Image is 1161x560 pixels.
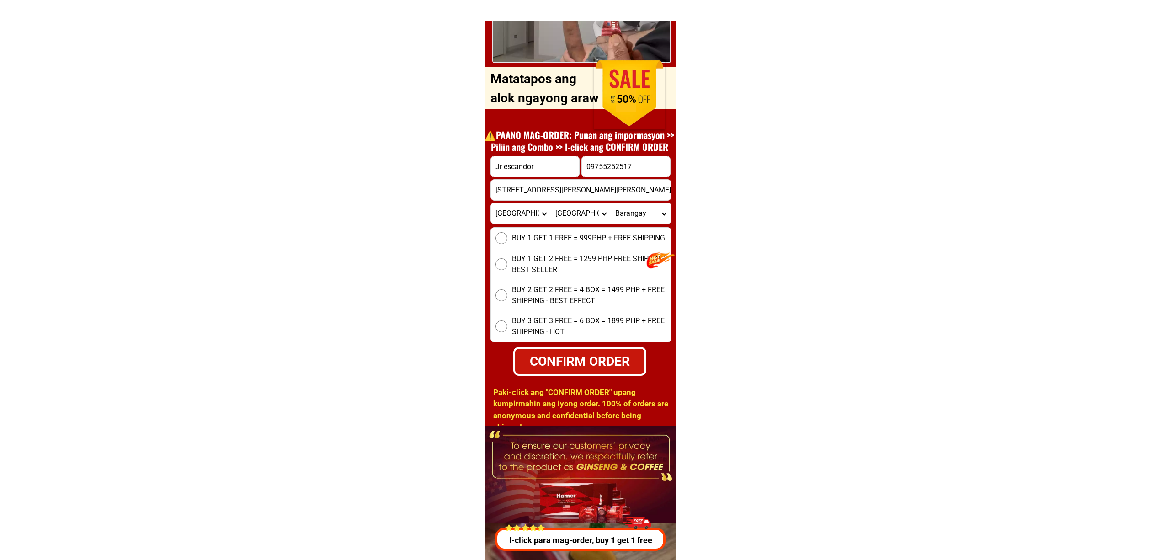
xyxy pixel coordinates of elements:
h1: Paki-click ang "CONFIRM ORDER" upang kumpirmahin ang iyong order. 100% of orders are anonymous an... [493,387,674,433]
span: BUY 2 GET 2 FREE = 4 BOX = 1499 PHP + FREE SHIPPING - BEST EFFECT [512,284,671,306]
input: BUY 3 GET 3 FREE = 6 BOX = 1899 PHP + FREE SHIPPING - HOT [495,320,507,332]
h1: 50% [603,93,650,106]
input: BUY 1 GET 1 FREE = 999PHP + FREE SHIPPING [495,232,507,244]
select: Select district [551,203,611,224]
select: Select province [491,203,551,224]
input: Input address [491,180,671,200]
p: Matatapos ang alok ngayong araw [490,69,603,108]
select: Select commune [611,203,671,224]
p: I-click para mag-order, buy 1 get 1 free [492,534,667,546]
input: BUY 2 GET 2 FREE = 4 BOX = 1499 PHP + FREE SHIPPING - BEST EFFECT [495,289,507,301]
h1: ORDER DITO [517,62,660,102]
input: Input phone_number [582,156,670,177]
span: BUY 1 GET 2 FREE = 1299 PHP FREE SHIPPING - BEST SELLER [512,253,671,275]
h1: ⚠️️PAANO MAG-ORDER: Punan ang impormasyon >> Piliin ang Combo >> I-click ang CONFIRM ORDER [480,129,679,153]
input: Input full_name [491,156,579,177]
span: BUY 1 GET 1 FREE = 999PHP + FREE SHIPPING [512,233,665,244]
span: BUY 3 GET 3 FREE = 6 BOX = 1899 PHP + FREE SHIPPING - HOT [512,315,671,337]
div: CONFIRM ORDER [510,351,650,372]
input: BUY 1 GET 2 FREE = 1299 PHP FREE SHIPPING - BEST SELLER [495,258,507,270]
